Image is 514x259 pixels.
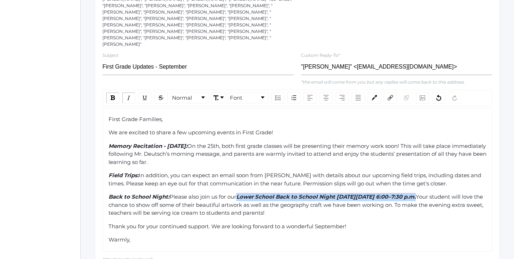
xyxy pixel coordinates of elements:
div: rdw-wrapper [102,90,492,251]
em: *the email will come from you but any replies will come back to this address. [301,79,465,85]
div: rdw-color-picker [366,92,382,104]
div: rdw-history-control [430,92,463,104]
div: rdw-dropdown [211,93,226,103]
span: Thank you for your continued support. We are looking forward to a wonderful September! [109,223,346,230]
a: Block Type [170,93,209,103]
span: Normal [172,94,192,102]
span: Memory Recitation - [DATE]: [109,143,187,149]
div: rdw-link-control [382,92,414,104]
div: rdw-toolbar [102,90,492,106]
div: Underline [138,92,151,104]
div: Link [384,92,397,104]
label: Subject [102,53,119,58]
div: Bold [106,92,119,104]
div: rdw-editor [109,115,487,244]
label: Custom Reply-To* [301,53,340,58]
span: Please also join us for our [170,193,236,200]
div: rdw-dropdown [228,93,269,103]
span: First Grade Families, [109,116,163,123]
div: Ordered [287,92,301,104]
div: Unlink [400,92,413,104]
div: Left [303,92,317,104]
input: "Full Name" <email@email.com> [301,59,492,75]
div: Undo [432,92,445,104]
div: rdw-block-control [169,92,210,104]
div: Justify [352,92,365,104]
div: Italic [122,92,135,104]
div: rdw-font-size-control [210,92,227,104]
div: Image [416,92,429,104]
span: Your student will love the chance to show off some of their beautiful artwork as well as the geog... [109,193,485,216]
div: Redo [448,92,461,104]
span: We are excited to share a few upcoming events in First Grade! [109,129,273,136]
div: rdw-inline-control [105,92,169,104]
div: rdw-textalign-control [302,92,366,104]
span: Font [230,94,242,102]
div: rdw-dropdown [170,93,209,103]
span: Field Trips: [109,172,139,179]
div: rdw-font-family-control [227,92,270,104]
div: rdw-list-control [270,92,302,104]
span: Back to School Night: [109,193,170,200]
div: Strikethrough [154,92,167,104]
div: Unordered [271,92,284,104]
span: On the 25th, both first grade classes will be presenting their memory work soon! This will take p... [109,143,488,165]
div: Right [336,92,349,104]
span: In addition, you can expect an email soon from [PERSON_NAME] with details about our upcoming fiel... [109,172,483,187]
a: Font [228,93,268,103]
a: Font Size [212,93,225,103]
div: rdw-image-control [414,92,430,104]
span: Lower School Back to School Night [DATE][DATE] 6:00–7:30 p.m. [236,193,416,200]
div: Center [319,92,333,104]
span: Warmly, [109,236,130,243]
